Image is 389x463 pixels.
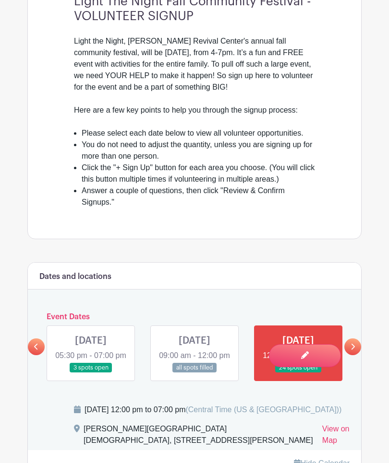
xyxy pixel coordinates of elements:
[45,313,344,322] h6: Event Dates
[82,162,315,185] li: Click the "+ Sign Up" button for each area you choose. (You will click this button multiple times...
[322,423,350,450] a: View on Map
[185,405,341,414] span: (Central Time (US & [GEOGRAPHIC_DATA]))
[85,404,341,416] div: [DATE] 12:00 pm to 07:00 pm
[82,139,315,162] li: You do not need to adjust the quantity, unless you are signing up for more than one person.
[82,127,315,139] li: Please select each date below to view all volunteer opportunities.
[84,423,315,450] div: [PERSON_NAME][GEOGRAPHIC_DATA][DEMOGRAPHIC_DATA], [STREET_ADDRESS][PERSON_NAME]
[82,185,315,208] li: Answer a couple of questions, then click "Review & Confirm Signups."
[74,35,315,127] div: Light the Night, [PERSON_NAME] Revival Center's annual fall community festival, will be [DATE], f...
[39,272,111,281] h6: Dates and locations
